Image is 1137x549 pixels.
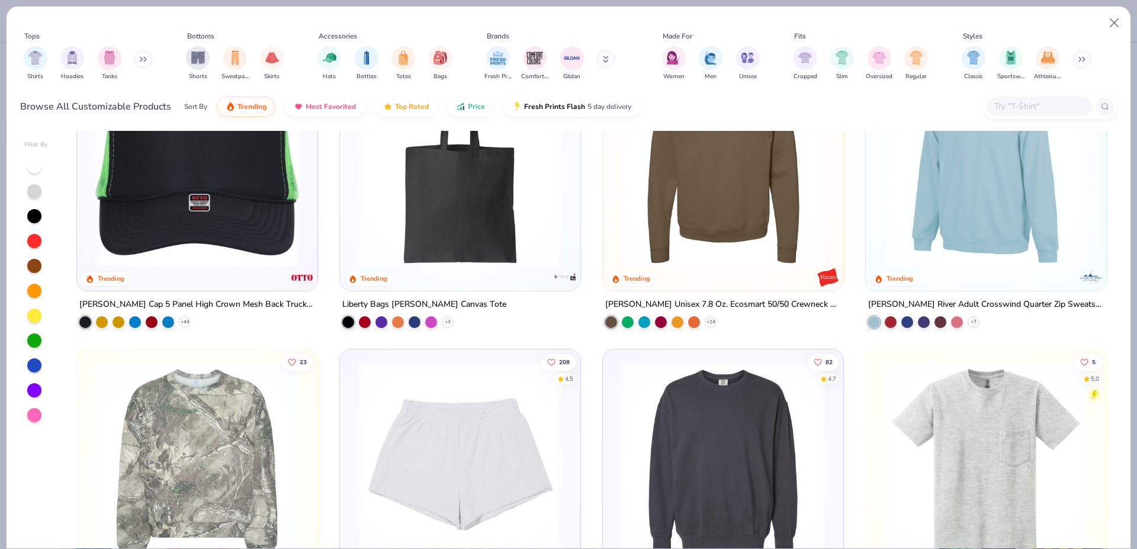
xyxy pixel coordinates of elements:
[383,102,393,111] img: TopRated.gif
[323,72,336,81] span: Hats
[741,51,754,65] img: Unisex Image
[484,46,512,81] button: filter button
[587,100,631,114] span: 5 day delivery
[282,354,313,370] button: Like
[1034,46,1061,81] div: filter for Athleisure
[27,72,43,81] span: Shirts
[705,72,717,81] span: Men
[1034,72,1061,81] span: Athleisure
[905,72,927,81] span: Regular
[560,46,584,81] div: filter for Gildan
[217,97,275,117] button: Trending
[429,46,452,81] button: filter button
[836,51,849,65] img: Slim Image
[186,46,210,81] div: filter for Shorts
[704,51,717,65] img: Men Image
[61,72,83,81] span: Hoodies
[568,62,785,267] img: 5ee4eac4-2aed-4ccd-9221-efb6a1a3a18e
[560,46,584,81] button: filter button
[391,46,415,81] button: filter button
[699,46,722,81] button: filter button
[706,319,715,326] span: + 24
[830,46,854,81] button: filter button
[397,51,410,65] img: Totes Image
[1103,12,1126,34] button: Close
[866,72,892,81] span: Oversized
[98,46,121,81] button: filter button
[1034,46,1061,81] button: filter button
[565,374,573,383] div: 4.5
[526,49,544,67] img: Comfort Colors Image
[563,49,581,67] img: Gildan Image
[963,31,982,41] div: Styles
[28,51,42,65] img: Shirts Image
[355,46,378,81] button: filter button
[191,51,205,65] img: Shorts Image
[89,62,306,267] img: 03eab217-719c-4b32-96b9-b0691a79c4aa
[24,140,48,149] div: Filter By
[396,72,411,81] span: Totes
[910,51,923,65] img: Regular Image
[868,297,1104,312] div: [PERSON_NAME] River Adult Crosswind Quarter Zip Sweatshirt
[60,46,84,81] div: filter for Hoodies
[355,46,378,81] div: filter for Bottles
[323,51,336,65] img: Hats Image
[808,354,839,370] button: Like
[816,265,840,289] img: Hanes logo
[1074,354,1101,370] button: Like
[964,72,983,81] span: Classic
[798,51,812,65] img: Cropped Image
[878,62,1094,267] img: 5dae992e-9f3c-4731-b560-f59fd71d84a4
[997,72,1024,81] span: Sportswear
[524,102,585,111] span: Fresh Prints Flash
[541,354,576,370] button: Like
[736,46,760,81] div: filter for Unisex
[489,49,507,67] img: Fresh Prints Image
[237,102,266,111] span: Trending
[24,46,47,81] button: filter button
[229,51,242,65] img: Sweatpants Image
[317,46,341,81] button: filter button
[260,46,284,81] div: filter for Skirts
[356,72,377,81] span: Bottles
[391,46,415,81] div: filter for Totes
[468,102,485,111] span: Price
[221,72,249,81] span: Sweatpants
[826,359,833,365] span: 82
[221,46,249,81] button: filter button
[484,46,512,81] div: filter for Fresh Prints
[487,31,509,41] div: Brands
[221,46,249,81] div: filter for Sweatpants
[226,102,235,111] img: trending.gif
[260,46,284,81] button: filter button
[739,72,757,81] span: Unisex
[79,297,315,312] div: [PERSON_NAME] Cap 5 Panel High Crown Mesh Back Trucker Hat
[553,265,577,289] img: Liberty Bags logo
[830,46,854,81] div: filter for Slim
[866,46,892,81] button: filter button
[904,46,928,81] button: filter button
[563,72,580,81] span: Gildan
[20,99,171,114] div: Browse All Customizable Products
[663,31,692,41] div: Made For
[1041,51,1055,65] img: Athleisure Image
[24,31,40,41] div: Tops
[662,46,686,81] button: filter button
[615,62,831,267] img: e5975505-1776-4f17-ae39-ff4f3b46cee6
[290,265,314,289] img: Otto Cap logo
[98,46,121,81] div: filter for Tanks
[189,72,207,81] span: Shorts
[433,51,447,65] img: Bags Image
[445,319,451,326] span: + 3
[285,97,365,117] button: Most Favorited
[794,46,817,81] div: filter for Cropped
[264,72,280,81] span: Skirts
[662,46,686,81] div: filter for Women
[962,46,985,81] div: filter for Classic
[663,72,685,81] span: Women
[265,51,279,65] img: Skirts Image
[342,297,506,312] div: Liberty Bags [PERSON_NAME] Canvas Tote
[503,97,640,117] button: Fresh Prints Flash5 day delivery
[184,101,207,112] div: Sort By
[433,72,447,81] span: Bags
